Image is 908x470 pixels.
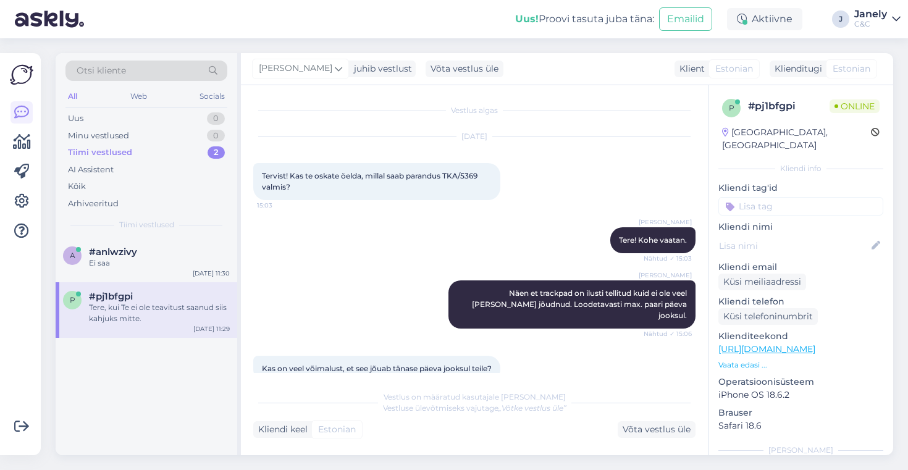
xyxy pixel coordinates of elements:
span: 15:03 [257,201,303,210]
span: [PERSON_NAME] [639,271,692,280]
div: [DATE] 11:30 [193,269,230,278]
div: juhib vestlust [349,62,412,75]
div: Proovi tasuta juba täna: [515,12,654,27]
span: Nähtud ✓ 15:03 [644,254,692,263]
div: Kõik [68,180,86,193]
div: All [65,88,80,104]
div: Kliendi info [718,163,883,174]
p: Operatsioonisüsteem [718,376,883,388]
div: [DATE] [253,131,696,142]
span: Tervist! Kas te oskate öelda, millal saab parandus TKA/5369 valmis? [262,171,479,191]
div: [GEOGRAPHIC_DATA], [GEOGRAPHIC_DATA] [722,126,871,152]
div: 2 [208,146,225,159]
div: Küsi telefoninumbrit [718,308,818,325]
p: Kliendi telefon [718,295,883,308]
p: Klienditeekond [718,330,883,343]
p: iPhone OS 18.6.2 [718,388,883,401]
p: Kliendi tag'id [718,182,883,195]
p: Vaata edasi ... [718,359,883,371]
div: Socials [197,88,227,104]
div: Tere, kui Te ei ole teavitust saanud siis kahjuks mitte. [89,302,230,324]
img: Askly Logo [10,63,33,86]
button: Emailid [659,7,712,31]
input: Lisa tag [718,197,883,216]
div: Võta vestlus üle [426,61,503,77]
a: JanelyC&C [854,9,901,29]
p: Kliendi nimi [718,220,883,233]
div: 0 [207,112,225,125]
a: [URL][DOMAIN_NAME] [718,343,815,355]
div: Küsi meiliaadressi [718,274,806,290]
span: Online [830,99,880,113]
div: AI Assistent [68,164,114,176]
div: Uus [68,112,83,125]
b: Uus! [515,13,539,25]
span: [PERSON_NAME] [259,62,332,75]
span: Estonian [318,423,356,436]
div: C&C [854,19,887,29]
span: Otsi kliente [77,64,126,77]
div: Web [128,88,149,104]
div: Ei saa [89,258,230,269]
div: [DATE] 11:29 [193,324,230,334]
div: Vestlus algas [253,105,696,116]
span: [PERSON_NAME] [639,217,692,227]
span: Estonian [715,62,753,75]
div: Aktiivne [727,8,802,30]
span: #anlwzivy [89,246,137,258]
span: Tiimi vestlused [119,219,174,230]
div: 0 [207,130,225,142]
div: J [832,10,849,28]
div: Klienditugi [770,62,822,75]
input: Lisa nimi [719,239,869,253]
div: Klient [675,62,705,75]
span: Vestluse ülevõtmiseks vajutage [383,403,566,413]
i: „Võtke vestlus üle” [498,403,566,413]
span: p [729,103,734,112]
div: Minu vestlused [68,130,129,142]
span: a [70,251,75,260]
span: Vestlus on määratud kasutajale [PERSON_NAME] [384,392,566,401]
div: Tiimi vestlused [68,146,132,159]
span: Tere! Kohe vaatan. [619,235,687,245]
span: Näen et trackpad on ilusti tellitud kuid ei ole veel [PERSON_NAME] jõudnud. Loodetavasti max. paa... [472,288,689,320]
span: p [70,295,75,304]
p: Kliendi email [718,261,883,274]
span: #pj1bfgpi [89,291,133,302]
div: Arhiveeritud [68,198,119,210]
div: Võta vestlus üle [618,421,696,438]
div: [PERSON_NAME] [718,445,883,456]
span: Kas on veel võimalust, et see jõuab tänase päeva jooksul teile? [262,364,492,373]
div: # pj1bfgpi [748,99,830,114]
div: Kliendi keel [253,423,308,436]
span: Estonian [833,62,870,75]
div: Janely [854,9,887,19]
p: Safari 18.6 [718,419,883,432]
p: Brauser [718,406,883,419]
span: Nähtud ✓ 15:06 [644,329,692,338]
